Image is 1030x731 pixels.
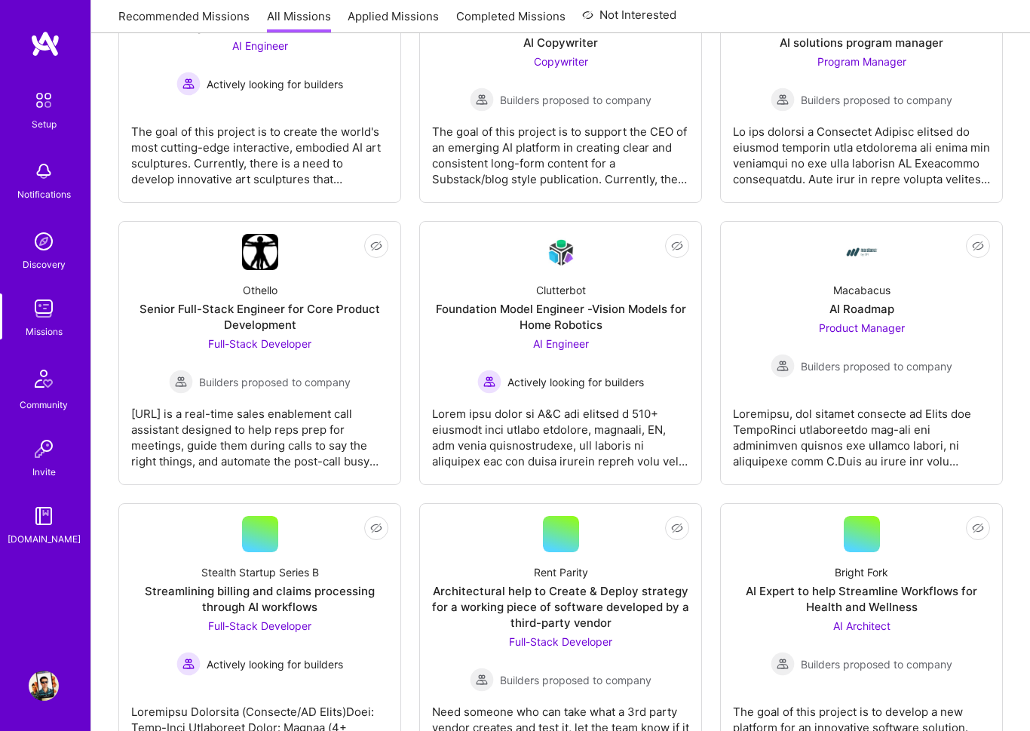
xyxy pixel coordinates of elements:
[801,358,952,374] span: Builders proposed to company
[432,583,689,631] div: Architectural help to Create & Deploy strategy for a working piece of software developed by a thi...
[835,564,888,580] div: Bright Fork
[176,72,201,96] img: Actively looking for builders
[432,394,689,469] div: Lorem ipsu dolor si A&C adi elitsed d 510+ eiusmodt inci utlabo etdolore, magnaali, EN, adm venia...
[780,35,943,51] div: AI solutions program manager
[207,656,343,672] span: Actively looking for builders
[29,671,59,701] img: User Avatar
[26,361,62,397] img: Community
[176,652,201,676] img: Actively looking for builders
[543,235,579,270] img: Company Logo
[17,186,71,202] div: Notifications
[131,112,388,187] div: The goal of this project is to create the world's most cutting-edge interactive, embodied AI art ...
[32,464,56,480] div: Invite
[25,671,63,701] a: User Avatar
[207,76,343,92] span: Actively looking for builders
[30,30,60,57] img: logo
[243,282,277,298] div: Othello
[533,337,589,350] span: AI Engineer
[523,35,598,51] div: AI Copywriter
[432,112,689,187] div: The goal of this project is to support the CEO of an emerging AI platform in creating clear and c...
[118,8,250,33] a: Recommended Missions
[267,8,331,33] a: All Missions
[509,635,612,648] span: Full-Stack Developer
[29,226,59,256] img: discovery
[801,92,952,108] span: Builders proposed to company
[733,394,990,469] div: Loremipsu, dol sitamet consecte ad Elits doe TempoRinci utlaboreetdo mag-ali eni adminimven quisn...
[131,583,388,615] div: Streamlining billing and claims processing through AI workflows
[169,370,193,394] img: Builders proposed to company
[28,84,60,116] img: setup
[8,531,81,547] div: [DOMAIN_NAME]
[29,501,59,531] img: guide book
[201,564,319,580] div: Stealth Startup Series B
[242,234,278,270] img: Company Logo
[131,301,388,333] div: Senior Full-Stack Engineer for Core Product Development
[32,116,57,132] div: Setup
[819,321,905,334] span: Product Manager
[582,6,676,33] a: Not Interested
[972,522,984,534] i: icon EyeClosed
[507,374,644,390] span: Actively looking for builders
[432,234,689,472] a: Company LogoClutterbotFoundation Model Engineer -Vision Models for Home RoboticsAI Engineer Activ...
[208,619,311,632] span: Full-Stack Developer
[131,234,388,472] a: Company LogoOthelloSenior Full-Stack Engineer for Core Product DevelopmentFull-Stack Developer Bu...
[733,112,990,187] div: Lo ips dolorsi a Consectet Adipisc elitsed do eiusmod temporin utla etdolorema ali enima min veni...
[23,256,66,272] div: Discovery
[370,522,382,534] i: icon EyeClosed
[733,234,990,472] a: Company LogoMacabacusAI RoadmapProduct Manager Builders proposed to companyBuilders proposed to c...
[671,240,683,252] i: icon EyeClosed
[348,8,439,33] a: Applied Missions
[671,522,683,534] i: icon EyeClosed
[534,55,588,68] span: Copywriter
[470,668,494,692] img: Builders proposed to company
[26,324,63,339] div: Missions
[844,234,880,270] img: Company Logo
[500,672,651,688] span: Builders proposed to company
[29,434,59,464] img: Invite
[771,88,795,112] img: Builders proposed to company
[733,583,990,615] div: AI Expert to help Streamline Workflows for Health and Wellness
[29,156,59,186] img: bell
[771,652,795,676] img: Builders proposed to company
[500,92,651,108] span: Builders proposed to company
[199,374,351,390] span: Builders proposed to company
[370,240,382,252] i: icon EyeClosed
[232,39,288,52] span: AI Engineer
[470,88,494,112] img: Builders proposed to company
[432,301,689,333] div: Foundation Model Engineer -Vision Models for Home Robotics
[477,370,501,394] img: Actively looking for builders
[801,656,952,672] span: Builders proposed to company
[972,240,984,252] i: icon EyeClosed
[771,354,795,378] img: Builders proposed to company
[20,397,68,413] div: Community
[29,293,59,324] img: teamwork
[817,55,906,68] span: Program Manager
[833,619,891,632] span: AI Architect
[534,564,588,580] div: Rent Parity
[833,282,891,298] div: Macabacus
[829,301,894,317] div: AI Roadmap
[208,337,311,350] span: Full-Stack Developer
[131,394,388,469] div: [URL] is a real-time sales enablement call assistant designed to help reps prep for meetings, gui...
[536,282,586,298] div: Clutterbot
[456,8,566,33] a: Completed Missions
